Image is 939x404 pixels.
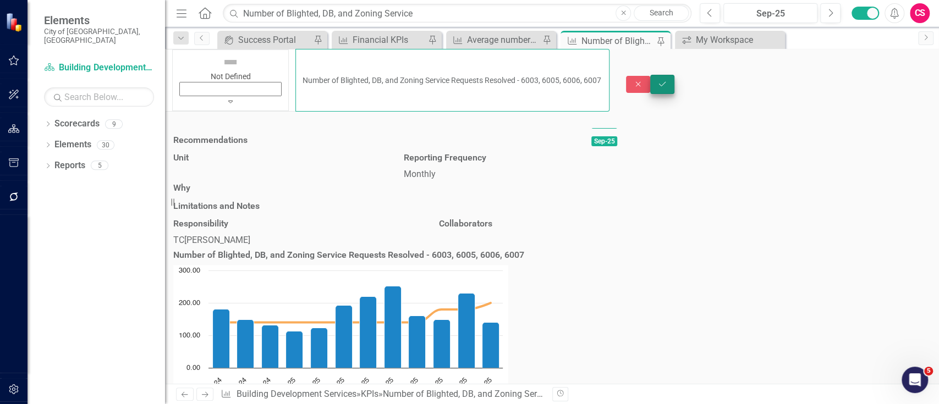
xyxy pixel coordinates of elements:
[723,3,817,23] button: Sep-25
[449,33,540,47] a: Average number of days to [PERSON_NAME] a Blighted Code Enforcement Case
[678,33,782,47] a: My Workspace
[286,331,303,368] path: Jan-25, 113. Actual.
[173,219,422,229] h3: Responsibility
[223,4,691,23] input: Search ClearPoint...
[696,33,782,47] div: My Workspace
[179,332,200,339] text: 100.00
[238,33,311,47] div: Success Portal
[91,161,108,170] div: 5
[97,140,114,150] div: 30
[482,323,499,368] path: Sep-25, 140. Actual.
[439,219,688,229] h3: Collaborators
[360,297,377,368] path: Apr-25, 220. Actual.
[591,136,618,146] span: Sep-25
[173,183,617,193] h3: Why
[581,34,654,48] div: Number of Blighted, DB, and Zoning Service Requests Resolved - 6003, 6005, 6006, 6007
[54,159,85,172] a: Reports
[54,139,91,151] a: Elements
[353,33,425,47] div: Financial KPIs
[6,12,25,31] img: ClearPoint Strategy
[44,87,154,107] input: Search Below...
[311,328,328,368] path: Feb-25, 123. Actual.
[44,27,154,45] small: City of [GEOGRAPHIC_DATA], [GEOGRAPHIC_DATA]
[634,5,689,21] a: Search
[220,33,311,47] a: Success Portal
[173,201,617,211] h3: Limitations and Notes
[237,389,356,399] a: Building Development Services
[173,234,184,247] div: TC
[336,306,353,368] path: Mar-25, 193. Actual.
[213,309,230,368] path: Oct-24, 181. Actual.
[184,234,250,247] div: [PERSON_NAME]
[179,300,200,307] text: 200.00
[44,14,154,27] span: Elements
[383,389,725,399] div: Number of Blighted, DB, and Zoning Service Requests Resolved - 6003, 6005, 6006, 6007
[404,168,618,181] div: Monthly
[910,3,930,23] button: CS
[54,118,100,130] a: Scorecards
[173,153,387,163] h3: Unit
[179,71,282,82] div: Not Defined
[186,364,200,372] text: 0.00
[902,367,928,393] iframe: Intercom live chat
[727,7,814,20] div: Sep-25
[262,325,279,368] path: Dec-24, 131. Actual.
[924,367,933,375] span: 5
[173,250,688,260] h3: Number of Blighted, DB, and Zoning Service Requests Resolved - 6003, 6005, 6006, 6007
[334,33,425,47] a: Financial KPIs
[433,320,451,368] path: Jul-25, 149. Actual.
[385,286,402,368] path: May-25, 251. Actual.
[44,62,154,74] a: Building Development Services
[237,320,254,368] path: Nov-24, 149. Actual.
[105,119,123,129] div: 9
[404,153,618,163] h3: Reporting Frequency
[213,286,499,368] g: Actual, series 1 of 2. Bar series with 12 bars.
[173,135,502,145] h3: Recommendations
[295,49,609,112] input: This field is required
[467,33,540,47] div: Average number of days to [PERSON_NAME] a Blighted Code Enforcement Case
[222,53,239,71] img: Not Defined
[409,316,426,368] path: Jun-25, 161. Actual.
[361,389,378,399] a: KPIs
[179,267,200,274] text: 300.00
[458,294,475,368] path: Aug-25, 229. Actual.
[221,388,543,401] div: » »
